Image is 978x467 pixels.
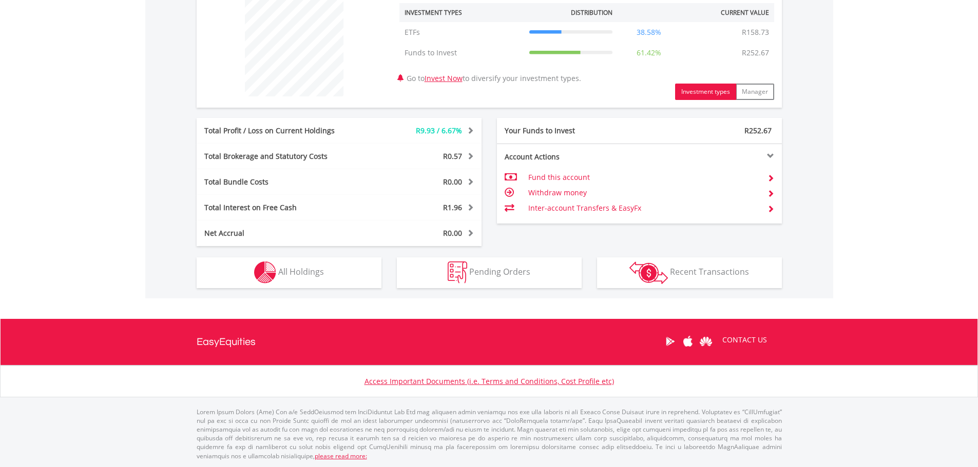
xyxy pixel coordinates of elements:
td: Inter-account Transfers & EasyFx [528,200,759,216]
div: Total Bundle Costs [197,177,363,187]
span: R9.93 / 6.67% [416,126,462,135]
th: Investment Types [399,3,524,22]
img: transactions-zar-wht.png [629,261,668,284]
a: Apple [679,326,697,357]
div: Total Brokerage and Statutory Costs [197,151,363,161]
span: R1.96 [443,202,462,212]
p: Lorem Ipsum Dolors (Ame) Con a/e SeddOeiusmod tem InciDiduntut Lab Etd mag aliquaen admin veniamq... [197,408,782,460]
div: Your Funds to Invest [497,126,640,136]
a: CONTACT US [715,326,774,354]
td: R252.67 [737,43,774,63]
td: Withdraw money [528,185,759,200]
div: Account Actions [497,152,640,162]
span: All Holdings [278,266,324,277]
td: 61.42% [618,43,680,63]
button: All Holdings [197,257,381,288]
td: R158.73 [737,22,774,43]
img: holdings-wht.png [254,261,276,283]
div: Net Accrual [197,228,363,238]
a: Access Important Documents (i.e. Terms and Conditions, Cost Profile etc) [365,376,614,386]
button: Pending Orders [397,257,582,288]
span: R0.57 [443,151,462,161]
th: Current Value [680,3,774,22]
span: Recent Transactions [670,266,749,277]
td: ETFs [399,22,524,43]
td: Funds to Invest [399,43,524,63]
span: R0.00 [443,228,462,238]
img: pending_instructions-wht.png [448,261,467,283]
span: R252.67 [744,126,772,135]
button: Manager [736,84,774,100]
a: Google Play [661,326,679,357]
div: Total Interest on Free Cash [197,202,363,213]
div: Distribution [571,8,612,17]
span: Pending Orders [469,266,530,277]
button: Recent Transactions [597,257,782,288]
a: please read more: [315,452,367,460]
a: Invest Now [425,73,463,83]
span: R0.00 [443,177,462,187]
a: Huawei [697,326,715,357]
td: 38.58% [618,22,680,43]
a: EasyEquities [197,319,256,365]
button: Investment types [675,84,736,100]
div: Total Profit / Loss on Current Holdings [197,126,363,136]
td: Fund this account [528,170,759,185]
